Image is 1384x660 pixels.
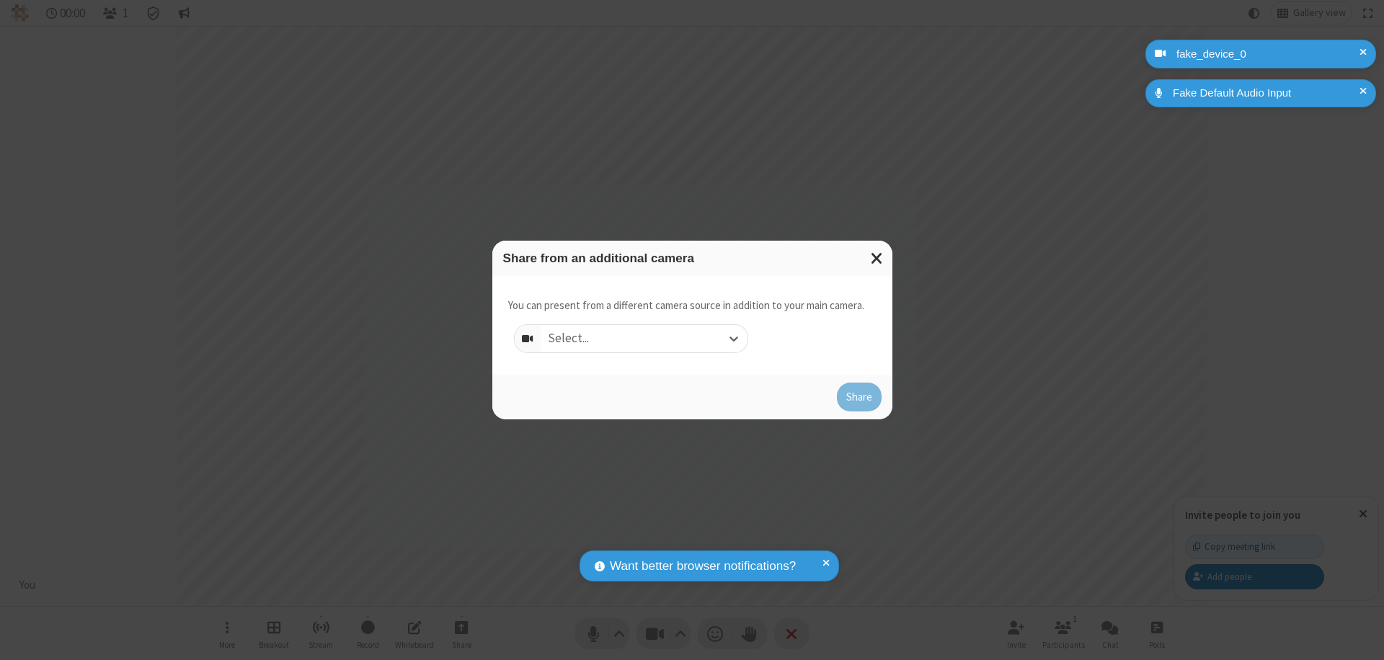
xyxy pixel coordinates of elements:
[837,383,882,411] button: Share
[1168,85,1365,102] div: Fake Default Audio Input
[610,557,796,576] span: Want better browser notifications?
[503,251,882,265] h3: Share from an additional camera
[862,241,892,276] button: Close modal
[1171,46,1365,63] div: fake_device_0
[508,298,864,314] p: You can present from a different camera source in addition to your main camera.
